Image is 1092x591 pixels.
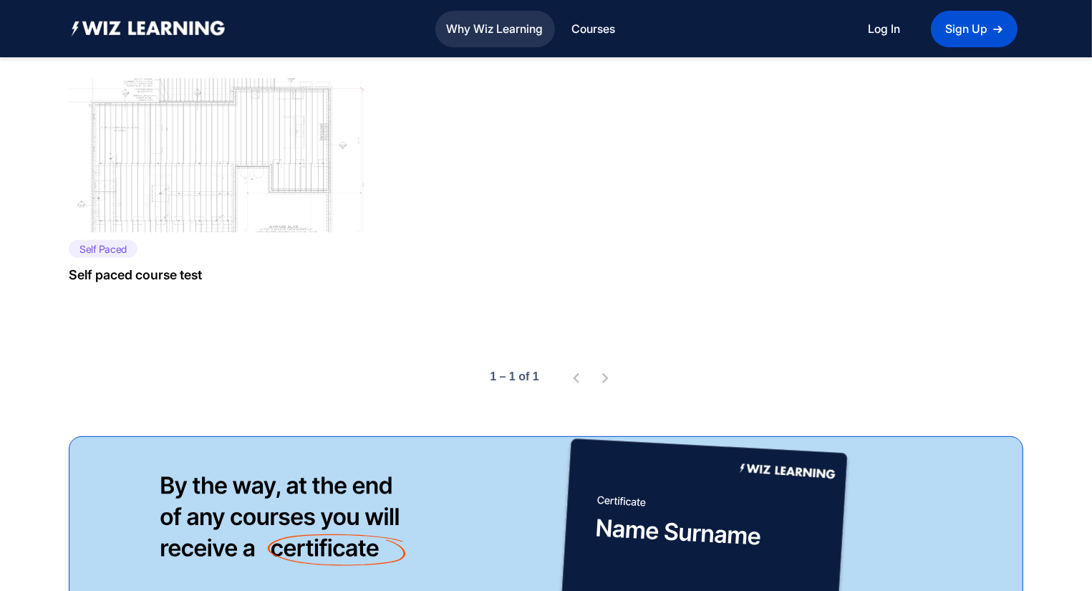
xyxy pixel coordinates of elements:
div: 1 – 1 of 1 [490,368,538,385]
a: Courses [566,14,622,44]
h1: Self paced course test [69,265,375,284]
button: Previous page [562,362,591,391]
a: Log In [868,19,900,39]
a: Sign Up [931,11,1018,47]
img: 2025-05-20T13%3A17%3A31.532Z_Mk%20image%20with%20marks.png [69,78,375,233]
button: Next page [591,362,619,391]
p: Self Paced [69,240,137,258]
a: Why Wiz Learning [441,14,549,44]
